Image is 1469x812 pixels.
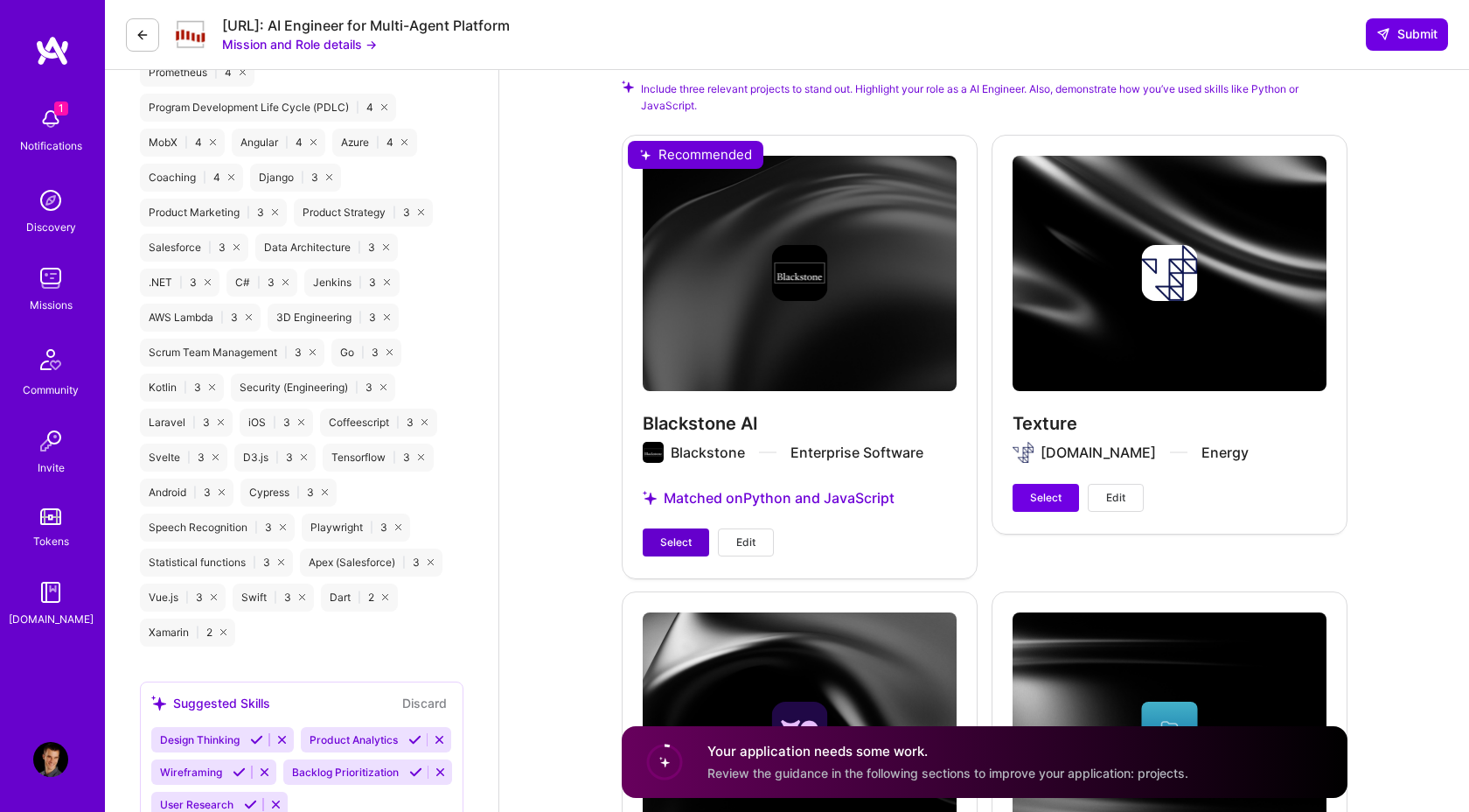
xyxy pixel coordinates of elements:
[323,444,433,472] div: Tensorflow 3
[214,66,218,80] span: |
[30,296,73,314] div: Missions
[434,766,447,779] i: Reject
[401,139,407,145] i: icon Close
[20,136,82,155] div: Notifications
[140,409,233,437] div: Laravel 3
[33,101,68,136] img: bell
[210,139,216,145] i: icon Close
[395,524,401,530] i: icon Close
[707,766,1188,780] span: Review the guidance in the following sections to improve your application: projects.
[140,304,261,332] div: AWS Lambda 3
[233,766,246,779] i: Accept
[622,80,634,93] i: Check
[233,244,240,250] i: icon Close
[370,521,373,535] span: |
[40,508,61,525] img: tokens
[250,164,341,192] div: Django 3
[140,199,287,227] div: Product Marketing 3
[140,129,225,157] div: MobX 4
[140,619,235,647] div: Xamarin 2
[244,798,257,811] i: Accept
[285,136,289,150] span: |
[140,584,226,612] div: Vue.js 3
[268,304,399,332] div: 3D Engineering 3
[408,733,421,746] i: Accept
[358,241,361,255] span: |
[33,183,68,218] img: discovery
[359,276,362,290] span: |
[322,489,328,495] i: icon Close
[298,419,304,425] i: icon Close
[205,279,211,285] i: icon Close
[240,479,337,507] div: Cypress 3
[304,269,399,297] div: Jenkins 3
[321,584,397,612] div: Dart 2
[33,261,68,296] img: teamwork
[209,384,215,390] i: icon Close
[282,279,289,285] i: icon Close
[301,171,304,185] span: |
[234,444,316,472] div: D3.js 3
[402,556,406,570] span: |
[1376,27,1390,41] i: icon SendLight
[30,339,72,381] img: Community
[211,594,217,600] i: icon Close
[226,269,297,297] div: C# 3
[231,374,395,402] div: Security (Engineering) 3
[258,766,271,779] i: Reject
[660,535,692,550] span: Select
[1013,484,1079,512] button: Select
[310,733,398,746] span: Product Analytics
[140,164,243,192] div: Coaching 4
[1106,490,1125,506] span: Edit
[643,528,709,556] button: Select
[641,80,1347,114] span: Include three relevant projects to stand out. Highlight your role as a AI Engineer. Also, demonst...
[246,314,252,320] i: icon Close
[332,129,416,157] div: Azure 4
[140,94,396,122] div: Program Development Life Cycle (PDLC) 4
[151,696,166,710] i: icon SuggestedTeams
[184,136,188,150] span: |
[320,409,436,437] div: Coffeescript 3
[203,171,206,185] span: |
[294,199,433,227] div: Product Strategy 3
[38,458,65,477] div: Invite
[355,381,359,395] span: |
[331,339,401,367] div: Go 3
[140,339,324,367] div: Scrum Team Management 3
[300,549,442,577] div: Apex (Salesforce) 3
[140,269,219,297] div: .NET 3
[418,454,424,460] i: icon Close
[302,514,410,542] div: Playwright 3
[232,129,325,157] div: Angular 4
[393,451,396,465] span: |
[418,209,424,215] i: icon Close
[33,742,68,777] img: User Avatar
[33,575,68,610] img: guide book
[233,584,314,612] div: Swift 3
[376,136,379,150] span: |
[359,311,362,325] span: |
[160,766,222,779] span: Wireframing
[358,591,361,605] span: |
[736,535,755,550] span: Edit
[33,532,69,550] div: Tokens
[228,174,234,180] i: icon Close
[384,314,390,320] i: icon Close
[247,206,250,220] span: |
[179,276,183,290] span: |
[299,594,305,600] i: icon Close
[326,174,332,180] i: icon Close
[421,419,428,425] i: icon Close
[280,524,286,530] i: icon Close
[187,451,191,465] span: |
[140,374,224,402] div: Kotlin 3
[384,279,390,285] i: icon Close
[184,381,187,395] span: |
[1030,490,1062,506] span: Select
[718,528,774,556] button: Edit
[284,346,288,360] span: |
[29,742,73,777] a: User Avatar
[278,559,284,565] i: icon Close
[310,349,316,355] i: icon Close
